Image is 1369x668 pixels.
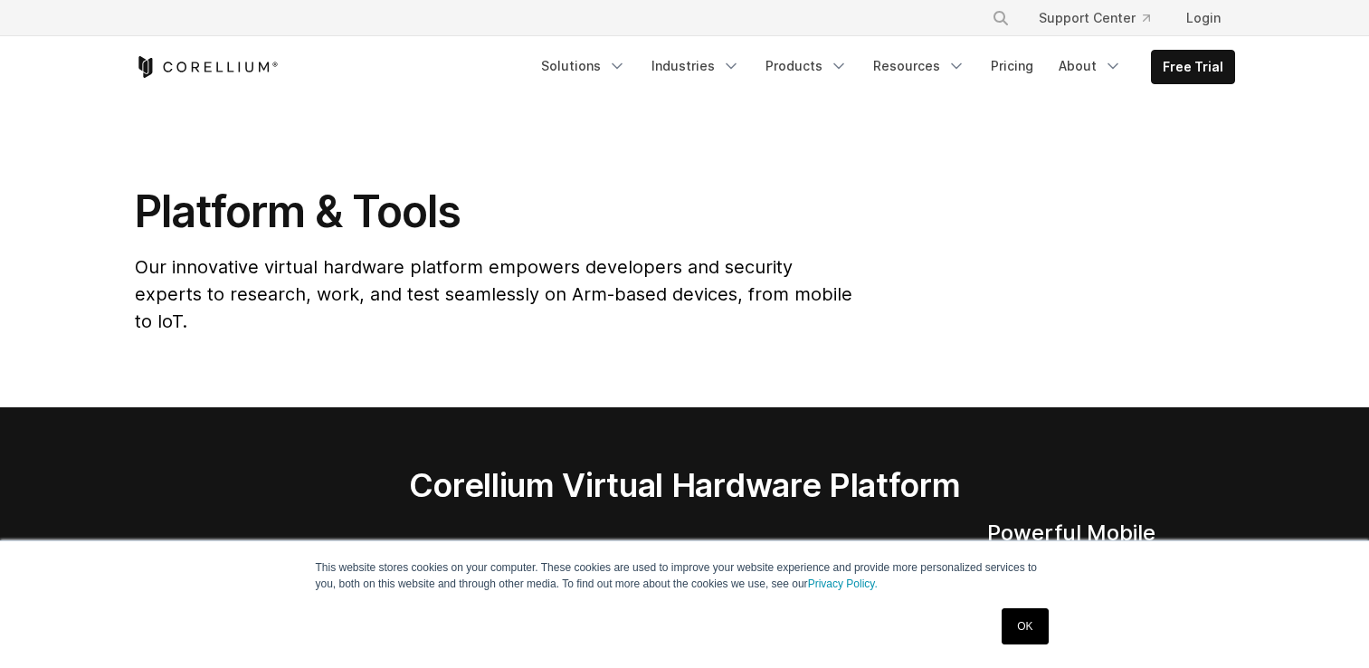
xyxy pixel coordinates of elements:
a: Pricing [980,50,1044,82]
div: Navigation Menu [970,2,1235,34]
p: This website stores cookies on your computer. These cookies are used to improve your website expe... [316,559,1054,592]
span: Our innovative virtual hardware platform empowers developers and security experts to research, wo... [135,256,852,332]
a: Products [755,50,859,82]
h4: Powerful Mobile Testing Automation Tools [987,520,1235,601]
a: Support Center [1024,2,1165,34]
a: Privacy Policy. [808,577,878,590]
h1: Platform & Tools [135,185,856,239]
a: Resources [862,50,976,82]
a: OK [1002,608,1048,644]
a: Industries [641,50,751,82]
a: Free Trial [1152,51,1234,83]
div: Navigation Menu [530,50,1235,84]
a: Corellium Home [135,56,279,78]
a: About [1048,50,1133,82]
a: Login [1172,2,1235,34]
h2: Corellium Virtual Hardware Platform [324,465,1045,505]
a: Solutions [530,50,637,82]
button: Search [984,2,1017,34]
